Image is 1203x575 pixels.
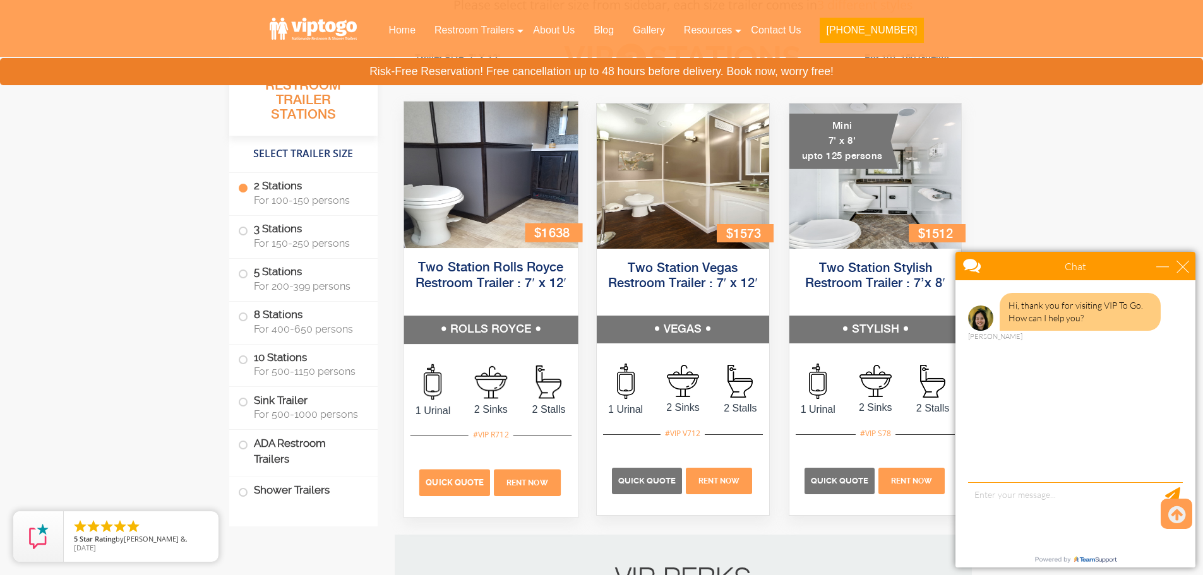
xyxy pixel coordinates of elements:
a: Rent Now [877,475,946,485]
a: Home [379,16,425,44]
a: [PHONE_NUMBER] [810,16,933,50]
a: Gallery [623,16,674,44]
label: Sink Trailer [238,387,369,426]
a: Two Station Rolls Royce Restroom Trailer : 7′ x 12′ [415,261,566,290]
h5: STYLISH [789,316,962,343]
h3: All Portable Restroom Trailer Stations [229,60,378,136]
li:  [112,519,128,534]
span: Quick Quote [811,476,868,485]
li:  [126,519,141,534]
img: Side view of two station restroom trailer with separate doors for males and females [404,102,577,248]
img: Side view of two station restroom trailer with separate doors for males and females [597,104,769,249]
a: Rent Now [684,475,753,485]
span: [PERSON_NAME] &. [124,534,188,543]
span: For 150-250 persons [254,237,362,249]
span: For 200-399 persons [254,280,362,292]
span: For 100-150 persons [254,194,362,206]
span: 2 Sinks [462,401,520,417]
a: Blog [584,16,623,44]
a: Two Station Stylish Restroom Trailer : 7’x 8′ [805,262,945,290]
img: an icon of Stall [920,365,945,398]
a: Resources [674,16,741,44]
span: 5 [74,534,78,543]
h5: VEGAS [597,316,769,343]
iframe: Live Chat Box [948,244,1203,575]
li:  [86,519,101,534]
span: by [74,535,208,544]
a: Quick Quote [805,475,877,485]
span: 1 Urinal [597,402,654,417]
h4: Select Trailer Size [229,142,378,166]
span: For 500-1150 persons [254,365,362,377]
img: A mini restroom trailer with two separate stations and separate doors for males and females [789,104,962,249]
span: 2 Stalls [904,401,962,416]
label: 3 Stations [238,216,369,255]
div: #VIP R712 [468,427,513,443]
div: #VIP S78 [856,425,895,442]
span: [DATE] [74,543,96,552]
span: 2 Stalls [712,401,769,416]
span: Star Rating [80,534,116,543]
a: Contact Us [741,16,810,44]
a: Two Station Vegas Restroom Trailer : 7′ x 12′ [608,262,758,290]
span: 2 Sinks [847,400,904,415]
label: 8 Stations [238,302,369,341]
a: Quick Quote [419,477,492,487]
img: an icon of sink [859,365,892,397]
div: $1512 [909,224,966,242]
span: Quick Quote [618,476,676,485]
img: an icon of sink [474,365,507,398]
span: 1 Urinal [789,402,847,417]
span: For 500-1000 persons [254,408,362,420]
div: $1573 [717,224,774,242]
img: Review Rating [26,524,51,549]
span: 1 Urinal [404,403,462,418]
span: Rent Now [698,477,739,485]
span: For 400-650 persons [254,323,362,335]
a: Restroom Trailers [425,16,524,44]
label: 5 Stations [238,259,369,298]
a: Quick Quote [612,475,684,485]
button: [PHONE_NUMBER] [820,18,923,43]
img: an icon of sink [667,365,699,397]
img: an icon of urinal [809,364,827,399]
label: 2 Stations [238,173,369,212]
span: Quick Quote [426,477,484,487]
label: 10 Stations [238,345,369,384]
span: 2 Sinks [654,400,712,415]
div: #VIP V712 [661,425,705,442]
label: Shower Trailers [238,477,369,504]
a: About Us [524,16,584,44]
div: $1638 [525,223,582,241]
img: an icon of urinal [424,364,441,400]
img: an icon of Stall [727,365,753,398]
span: Rent Now [891,477,932,485]
img: an icon of Stall [536,365,561,399]
span: Rent Now [506,478,548,487]
div: Mini 7' x 8' upto 125 persons [789,114,899,169]
span: 2 Stalls [520,401,578,417]
img: an icon of urinal [617,364,635,399]
label: ADA Restroom Trailers [238,430,369,473]
a: Rent Now [492,477,562,487]
li:  [99,519,114,534]
li:  [73,519,88,534]
h5: ROLLS ROYCE [404,316,577,343]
